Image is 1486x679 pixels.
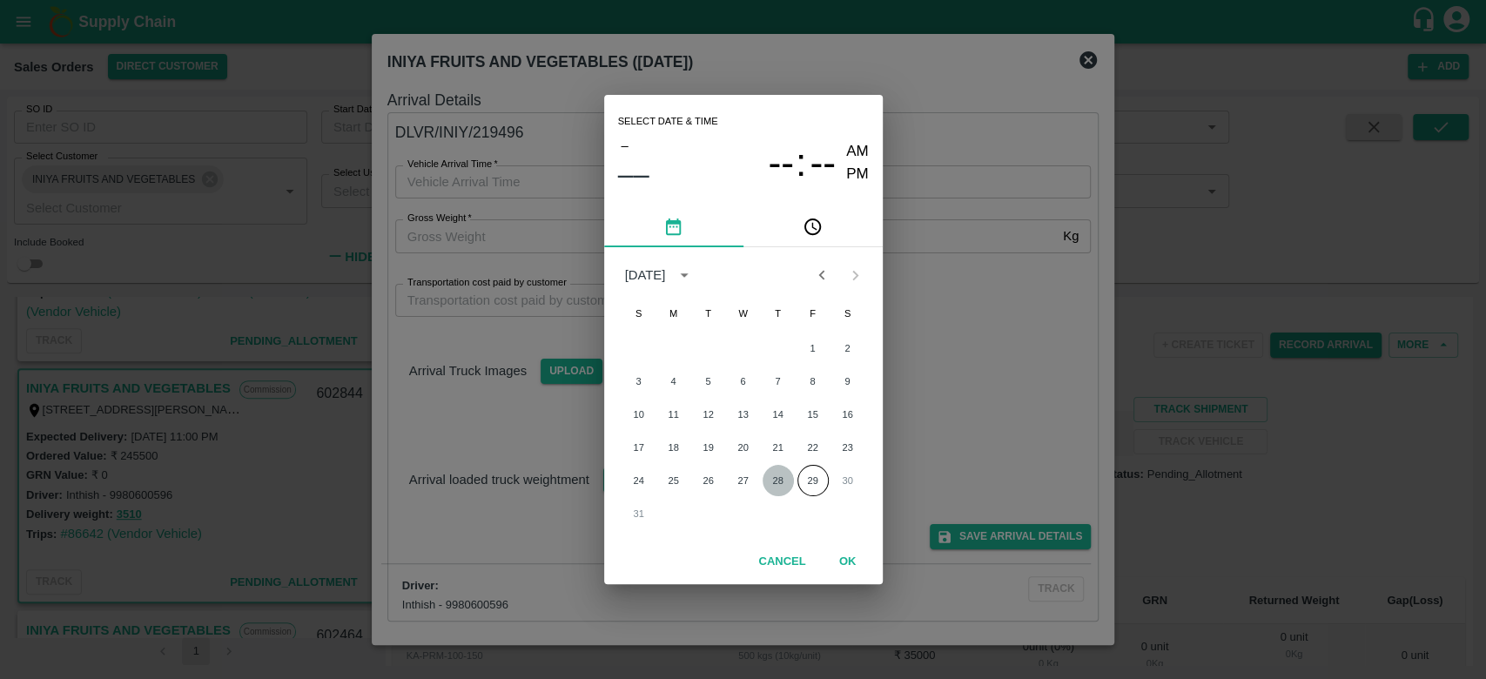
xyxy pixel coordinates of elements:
button: 22 [797,432,829,463]
button: 16 [832,399,864,430]
div: [DATE] [625,266,666,285]
button: – [618,134,632,157]
button: -- [810,140,836,186]
button: pick date [604,205,743,247]
button: 1 [797,333,829,364]
button: 17 [623,432,655,463]
button: 18 [658,432,689,463]
button: pick time [743,205,883,247]
button: 5 [693,366,724,397]
button: 10 [623,399,655,430]
button: 14 [763,399,794,430]
button: 3 [623,366,655,397]
span: Monday [658,296,689,331]
button: 12 [693,399,724,430]
button: 23 [832,432,864,463]
span: Select date & time [618,109,718,135]
button: 13 [728,399,759,430]
button: OK [820,547,876,577]
span: Friday [797,296,829,331]
span: – [621,134,628,157]
button: 2 [832,333,864,364]
span: Sunday [623,296,655,331]
button: PM [846,163,869,186]
button: 24 [623,465,655,496]
button: 9 [832,366,864,397]
button: 15 [797,399,829,430]
button: calendar view is open, switch to year view [670,261,698,289]
span: -- [768,140,794,185]
button: 25 [658,465,689,496]
button: 4 [658,366,689,397]
button: 29 [797,465,829,496]
button: Cancel [751,547,812,577]
button: 21 [763,432,794,463]
span: : [796,140,806,186]
span: Saturday [832,296,864,331]
span: -- [810,140,836,185]
button: 6 [728,366,759,397]
button: 27 [728,465,759,496]
button: 7 [763,366,794,397]
button: 26 [693,465,724,496]
button: 19 [693,432,724,463]
button: 11 [658,399,689,430]
button: 20 [728,432,759,463]
button: Previous month [805,259,838,292]
button: -- [768,140,794,186]
span: Wednesday [728,296,759,331]
button: AM [846,140,869,164]
button: –– [618,157,649,192]
span: Tuesday [693,296,724,331]
button: 28 [763,465,794,496]
button: 8 [797,366,829,397]
span: Thursday [763,296,794,331]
